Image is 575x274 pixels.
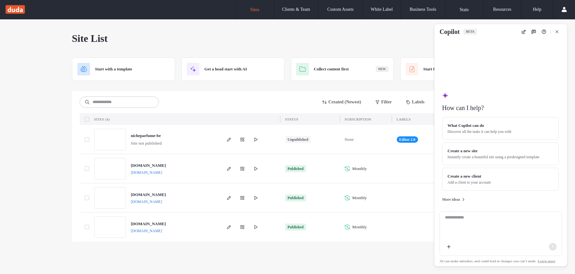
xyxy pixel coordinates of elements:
[131,229,162,233] a: [DOMAIN_NAME]
[423,66,448,72] span: Start from file
[131,192,166,197] a: [DOMAIN_NAME]
[317,97,367,107] button: Created (Newest)
[448,154,553,160] span: Instantly create a beautiful site using a predesigned template
[397,117,411,121] span: LABELS
[533,7,541,12] label: Help
[440,259,555,263] span: AI can make mistakes, and could lead to changes you can’t undo.
[352,224,367,230] span: Monthly
[291,57,394,81] div: Collect content firstNew
[131,221,166,226] a: [DOMAIN_NAME]
[442,196,466,203] button: More ideas
[288,166,304,172] div: Published
[442,142,559,165] div: Create a new siteInstantly create a beautiful site using a predesigned template
[493,7,512,12] label: Resources
[538,258,555,264] a: Learn more
[442,168,559,191] div: Create a new clientAdd a client to your account
[448,129,553,134] span: Discover all the tasks it can help you with
[314,66,349,72] span: Collect content first
[369,97,398,107] button: Filter
[94,117,110,121] span: SITES (4)
[288,195,304,201] div: Published
[282,7,310,12] label: Clients & Team
[442,117,559,140] div: What Copilot can doDiscover all the tasks it can help you with
[250,7,259,12] label: Sites
[376,66,389,72] div: New
[327,7,354,12] label: Custom Assets
[131,133,161,138] a: nicheparfume-be
[288,224,304,230] div: Published
[400,57,503,81] div: Start from fileBeta
[448,148,478,154] span: Create a new site
[399,137,415,142] span: Editor 2.0
[131,140,162,147] span: Site not published
[448,179,553,185] span: Add a client to your account
[401,97,430,107] button: Labels
[448,122,484,129] span: What Copilot can do
[131,170,162,175] a: [DOMAIN_NAME]
[345,117,371,121] span: SUBSCRIPTION
[352,195,367,201] span: Monthly
[181,57,284,81] div: Get a head start with AI
[288,137,308,142] div: Unpublished
[448,173,481,179] span: Create a new client
[371,7,393,12] label: White Label
[352,166,367,172] span: Monthly
[460,7,469,12] label: Stats
[95,66,132,72] span: Start with a template
[285,117,298,121] span: STATUS
[440,28,460,36] span: Copilot
[72,32,108,45] span: Site List
[410,7,436,12] label: Business Tools
[205,66,247,72] span: Get a head start with AI
[442,104,559,112] span: How can I help?
[72,57,175,81] div: Start with a template
[131,163,166,168] a: [DOMAIN_NAME]
[131,199,162,204] a: [DOMAIN_NAME]
[345,136,354,143] span: None
[463,29,477,35] div: Beta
